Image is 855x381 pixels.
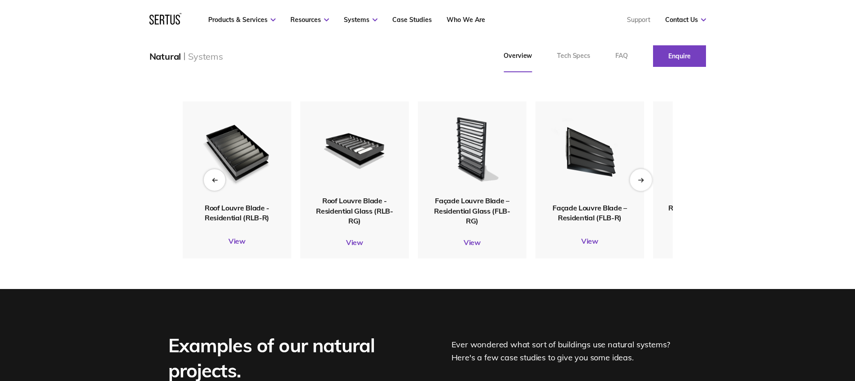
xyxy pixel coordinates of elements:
a: View [535,236,644,245]
a: Enquire [653,45,706,67]
span: Roof Louvre Blade - Residential Glass (RLB-RG) [316,196,393,225]
a: Support [627,16,650,24]
a: Systems [344,16,377,24]
div: Next slide [630,169,652,191]
span: Roof Louvre Blade - Residential (RLB-R) [205,203,269,222]
span: Roof Ventilation Collar - Residential (RVC-R) [668,203,746,222]
a: Tech Specs [544,40,603,72]
a: Who We Are [447,16,485,24]
div: Systems [188,51,223,62]
a: Resources [290,16,329,24]
span: Façade Louvre Blade – Residential (FLB-R) [552,203,627,222]
span: Façade Louvre Blade – Residential Glass (FLB-RG) [434,196,510,225]
a: Case Studies [392,16,432,24]
a: View [300,238,409,247]
div: Natural [149,51,181,62]
a: View [653,236,762,245]
a: View [418,238,526,247]
a: View [183,236,291,245]
div: Previous slide [204,169,225,191]
a: Contact Us [665,16,706,24]
a: FAQ [603,40,640,72]
a: Products & Services [208,16,276,24]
